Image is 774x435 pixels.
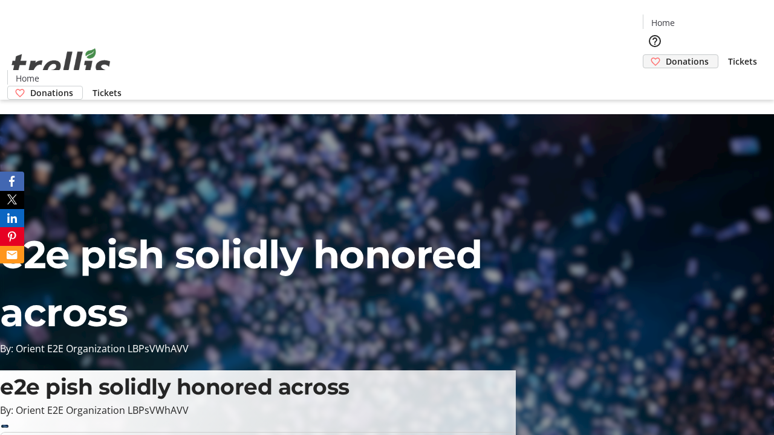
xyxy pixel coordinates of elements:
a: Tickets [83,86,131,99]
span: Home [651,16,675,29]
a: Donations [7,86,83,100]
a: Home [8,72,47,85]
span: Tickets [728,55,757,68]
span: Home [16,72,39,85]
span: Donations [666,55,709,68]
span: Tickets [93,86,122,99]
a: Home [643,16,682,29]
img: Orient E2E Organization LBPsVWhAVV's Logo [7,35,115,95]
a: Tickets [718,55,767,68]
button: Help [643,29,667,53]
span: Donations [30,86,73,99]
button: Cart [643,68,667,92]
a: Donations [643,54,718,68]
